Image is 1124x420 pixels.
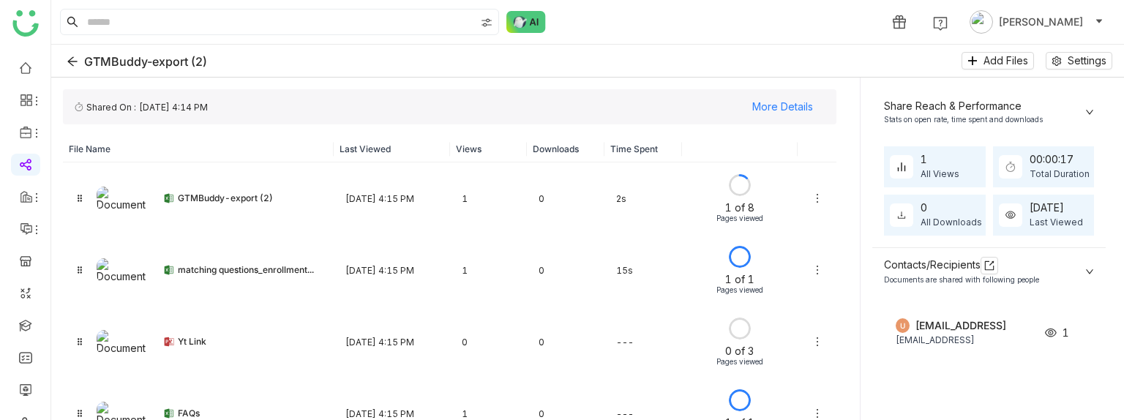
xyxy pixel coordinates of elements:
div: All Views [921,168,959,181]
div: [DATE] [1030,200,1083,216]
div: [DATE] 4:15 PM [334,253,450,288]
img: Document [97,330,151,354]
p: Time Spent [610,143,676,156]
div: 1 [450,253,528,288]
img: logo [12,10,39,37]
div: 1 of 1 [725,274,754,285]
div: 0 [527,181,604,216]
div: Last Viewed [1030,216,1083,230]
img: xlsx.svg [163,264,175,276]
div: [EMAIL_ADDRESS] [915,318,1035,334]
span: Add Files [983,53,1028,69]
div: 0 [527,253,604,288]
div: Contacts/RecipientsDocuments are shared with following people [872,248,1106,295]
div: --- [604,325,682,359]
div: Pages viewed [716,214,763,222]
div: 0 [450,325,528,359]
img: search-type.svg [481,17,492,29]
div: 0 of 3 [725,345,754,357]
img: Document [97,258,151,282]
div: Contacts/Recipients [884,257,1076,274]
span: Settings [1068,53,1106,69]
img: views.svg [1045,327,1057,339]
div: GTMBuddy-export (2) [178,192,322,204]
div: 0 [921,200,982,216]
div: 1 [921,151,959,168]
div: [DATE] 4:15 PM [334,181,450,216]
div: Pages viewed [716,285,763,294]
th: Views [450,136,528,162]
div: 2s [604,181,682,216]
img: xlsx.svg [163,408,175,419]
div: Shared On : [75,102,208,113]
span: 1 [1063,325,1069,341]
span: [PERSON_NAME] [999,14,1083,30]
th: Downloads [527,136,604,162]
div: [EMAIL_ADDRESS] [896,334,1035,348]
div: 15s [604,253,682,288]
button: Settings [1046,52,1112,70]
button: Back [63,49,219,72]
div: Documents are shared with following people [884,274,1076,286]
img: help.svg [933,16,948,31]
img: pptx.svg [163,336,175,348]
div: Share Reach & PerformanceStats on open rate, time spent and downloads [872,89,1106,135]
div: All Downloads [921,216,982,230]
img: Document [97,187,151,211]
p: Last Viewed [340,143,444,156]
div: Share Reach & Performance [884,98,1076,114]
span: More Details [752,96,813,118]
div: FAQs [178,408,322,419]
div: 1 [450,181,528,216]
div: Total Duration [1030,168,1090,181]
div: matching questions_enrollment... [178,264,322,276]
div: 0 [527,325,604,359]
button: Add Files [962,52,1034,70]
div: Stats on open rate, time spent and downloads [884,114,1076,126]
div: Yt Link [178,336,322,348]
div: [DATE] 4:15 PM [334,325,450,359]
div: [DATE] 4:14 PM [139,102,208,113]
img: ask-buddy-normal.svg [506,11,546,33]
span: GTMBuddy-export (2) [84,53,207,71]
div: 00:00:17 [1030,151,1090,168]
div: u [896,318,910,333]
img: avatar [970,10,993,34]
button: [PERSON_NAME] [967,10,1106,34]
th: File Name [63,136,334,162]
div: 1 of 8 [725,202,754,214]
img: xlsx.svg [163,192,175,204]
div: Pages viewed [716,357,763,366]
